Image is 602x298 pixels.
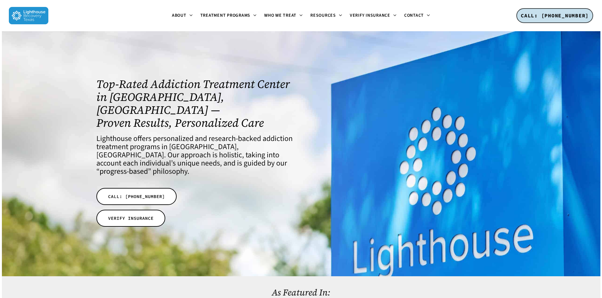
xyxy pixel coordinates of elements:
span: CALL: [PHONE_NUMBER] [521,12,589,19]
h1: Top-Rated Addiction Treatment Center in [GEOGRAPHIC_DATA], [GEOGRAPHIC_DATA] — Proven Results, Pe... [96,78,293,129]
a: Contact [400,13,434,18]
span: VERIFY INSURANCE [108,215,154,221]
a: VERIFY INSURANCE [96,210,165,227]
a: progress-based [100,166,148,177]
img: Lighthouse Recovery Texas [9,7,48,24]
a: About [168,13,197,18]
a: Treatment Programs [197,13,261,18]
span: Who We Treat [264,12,296,19]
a: CALL: [PHONE_NUMBER] [516,8,593,23]
a: Verify Insurance [346,13,400,18]
a: Who We Treat [260,13,307,18]
span: CALL: [PHONE_NUMBER] [108,193,165,200]
a: Resources [307,13,346,18]
a: CALL: [PHONE_NUMBER] [96,188,177,205]
span: Resources [310,12,336,19]
h4: Lighthouse offers personalized and research-backed addiction treatment programs in [GEOGRAPHIC_DA... [96,135,293,176]
span: Verify Insurance [350,12,390,19]
span: About [172,12,186,19]
span: Contact [404,12,424,19]
span: Treatment Programs [200,12,251,19]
